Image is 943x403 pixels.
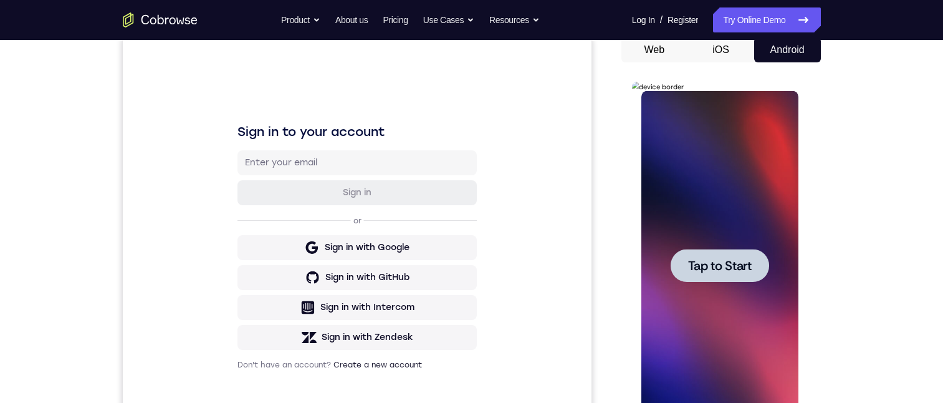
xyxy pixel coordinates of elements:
[115,258,354,283] button: Sign in with Intercom
[713,7,820,32] a: Try Online Demo
[56,178,120,190] span: Tap to Start
[668,7,698,32] a: Register
[281,7,320,32] button: Product
[383,7,408,32] a: Pricing
[198,264,292,276] div: Sign in with Intercom
[228,178,241,188] p: or
[660,12,663,27] span: /
[621,37,688,62] button: Web
[632,7,655,32] a: Log In
[203,234,287,246] div: Sign in with GitHub
[423,7,474,32] button: Use Cases
[115,198,354,223] button: Sign in with Google
[335,7,368,32] a: About us
[202,204,287,216] div: Sign in with Google
[115,288,354,313] button: Sign in with Zendesk
[115,323,354,333] p: Don't have an account?
[199,294,290,306] div: Sign in with Zendesk
[39,167,137,200] button: Tap to Start
[687,37,754,62] button: iOS
[211,323,299,332] a: Create a new account
[489,7,540,32] button: Resources
[123,12,198,27] a: Go to the home page
[754,37,821,62] button: Android
[115,228,354,253] button: Sign in with GitHub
